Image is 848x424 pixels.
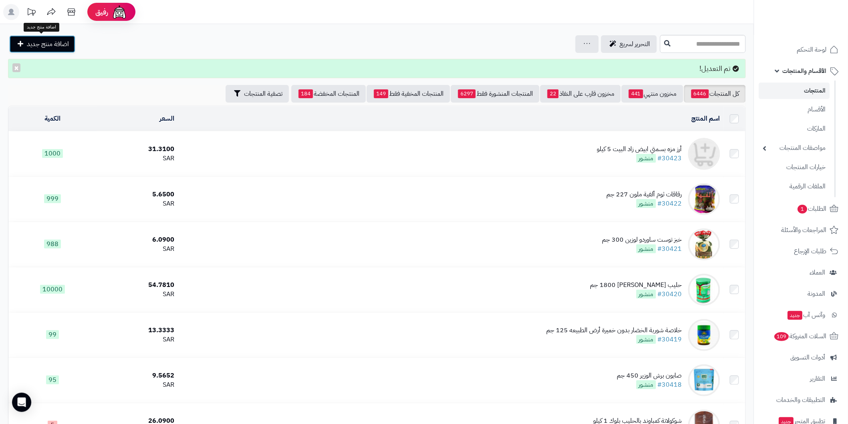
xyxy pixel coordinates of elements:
[794,246,827,257] span: طلبات الإرجاع
[590,281,682,290] div: حليب [PERSON_NAME] 1800 جم
[759,327,843,346] a: السلات المتروكة109
[688,364,720,396] img: صابون برش الوزير 450 جم
[658,199,682,208] a: #30422
[797,203,827,214] span: الطلبات
[100,145,174,154] div: 31.3100
[160,114,174,123] a: السعر
[100,380,174,390] div: SAR
[44,240,61,248] span: 988
[688,319,720,351] img: خلاصة شوربة الخضار بدون خميرة أرض الطبيعه 125 جم
[100,199,174,208] div: SAR
[100,290,174,299] div: SAR
[692,114,720,123] a: اسم المنتج
[798,204,808,214] span: 1
[688,228,720,260] img: خبز توست ساوردو لوزين 300 جم
[100,244,174,254] div: SAR
[226,85,289,103] button: تصفية المنتجات
[777,394,826,406] span: التطبيقات والخدمات
[100,335,174,344] div: SAR
[636,335,656,344] span: منشور
[547,89,559,98] span: 22
[658,380,682,390] a: #30418
[759,369,843,388] a: التقارير
[636,154,656,163] span: منشور
[617,371,682,380] div: صابون برش الوزير 450 جم
[791,352,826,363] span: أدوات التسويق
[788,311,803,320] span: جديد
[299,89,313,98] span: 184
[46,330,59,339] span: 99
[759,305,843,325] a: وآتس آبجديد
[793,18,840,35] img: logo-2.png
[46,376,59,384] span: 95
[100,281,174,290] div: 54.7810
[636,199,656,208] span: منشور
[658,244,682,254] a: #30421
[636,244,656,253] span: منشور
[100,371,174,380] div: 9.5652
[658,335,682,344] a: #30419
[810,267,826,278] span: العملاء
[622,85,683,103] a: مخزون منتهي441
[367,85,450,103] a: المنتجات المخفية فقط149
[774,332,789,341] span: 109
[759,120,830,137] a: الماركات
[42,149,63,158] span: 1000
[40,285,65,294] span: 10000
[810,373,826,384] span: التقارير
[44,194,61,203] span: 999
[291,85,366,103] a: المنتجات المخفضة184
[374,89,388,98] span: 149
[781,224,827,236] span: المراجعات والأسئلة
[658,289,682,299] a: #30420
[759,242,843,261] a: طلبات الإرجاع
[100,190,174,199] div: 5.6500
[21,4,41,22] a: تحديثات المنصة
[808,288,826,299] span: المدونة
[597,145,682,154] div: أرز مزه بسمتي ابيض زاد البيت 5 كيلو
[95,7,108,17] span: رفيق
[636,380,656,389] span: منشور
[759,159,830,176] a: خيارات المنتجات
[691,89,709,98] span: 6446
[100,154,174,163] div: SAR
[244,89,283,99] span: تصفية المنتجات
[540,85,621,103] a: مخزون قارب على النفاذ22
[688,138,720,170] img: أرز مزه بسمتي ابيض زاد البيت 5 كيلو
[688,183,720,215] img: رقاقات ثوم ألفية ملون 227 جم
[787,309,826,321] span: وآتس آب
[658,153,682,163] a: #30423
[797,44,827,55] span: لوحة التحكم
[100,235,174,244] div: 6.0900
[458,89,476,98] span: 6297
[607,190,682,199] div: رقاقات ثوم ألفية ملون 227 جم
[8,59,746,78] div: تم التعديل!
[759,139,830,157] a: مواصفات المنتجات
[27,39,69,49] span: اضافة منتج جديد
[451,85,539,103] a: المنتجات المنشورة فقط6297
[100,326,174,335] div: 13.3333
[620,39,650,49] span: التحرير لسريع
[688,274,720,306] img: حليب بامجلي 1800 جم
[759,348,843,367] a: أدوات التسويق
[12,63,20,72] button: ×
[783,65,827,77] span: الأقسام والمنتجات
[759,178,830,195] a: الملفات الرقمية
[759,390,843,410] a: التطبيقات والخدمات
[774,331,827,342] span: السلات المتروكة
[759,83,830,99] a: المنتجات
[759,263,843,282] a: العملاء
[684,85,746,103] a: كل المنتجات6446
[601,35,657,53] a: التحرير لسريع
[759,284,843,303] a: المدونة
[759,40,843,59] a: لوحة التحكم
[547,326,682,335] div: خلاصة شوربة الخضار بدون خميرة أرض الطبيعه 125 جم
[629,89,643,98] span: 441
[44,114,61,123] a: الكمية
[12,393,31,412] div: Open Intercom Messenger
[24,23,59,32] div: اضافة منتج جديد
[602,235,682,244] div: خبز توست ساوردو لوزين 300 جم
[636,290,656,299] span: منشور
[759,220,843,240] a: المراجعات والأسئلة
[759,199,843,218] a: الطلبات1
